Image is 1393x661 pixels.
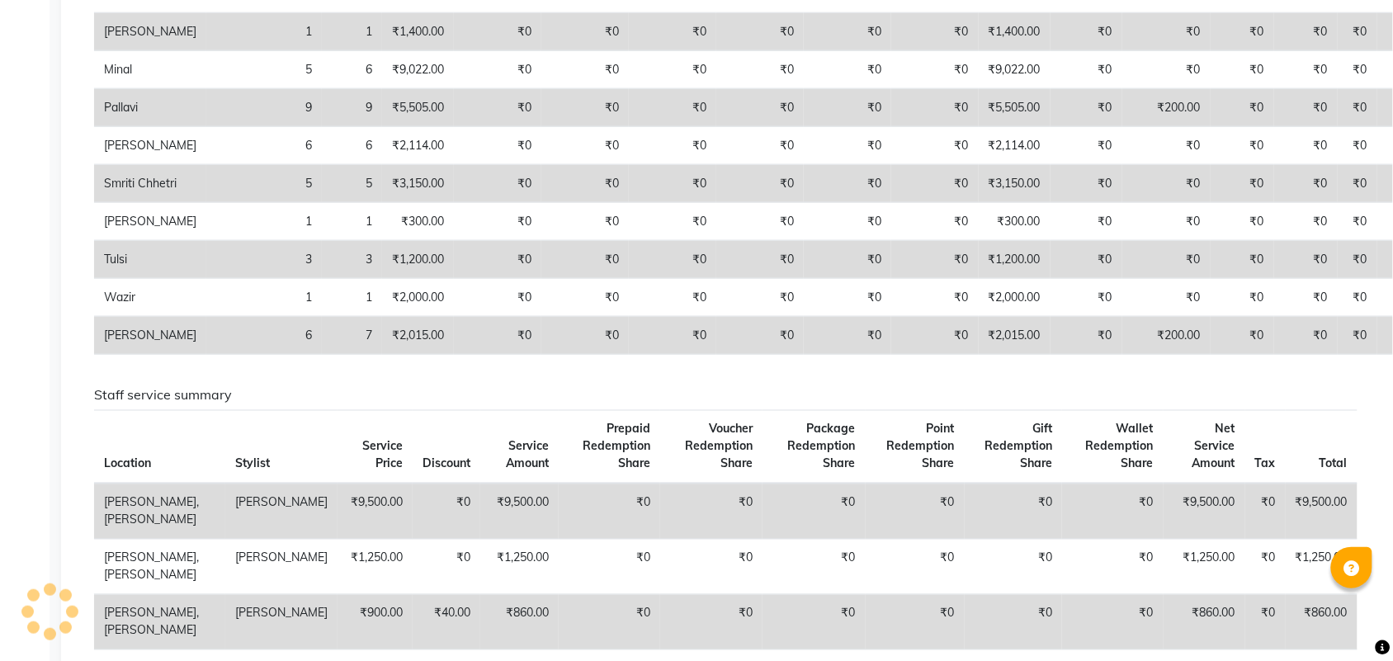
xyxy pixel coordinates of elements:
[1211,51,1274,89] td: ₹0
[979,317,1051,355] td: ₹2,015.00
[1338,127,1377,165] td: ₹0
[362,439,403,471] span: Service Price
[225,484,338,540] td: [PERSON_NAME]
[866,540,965,595] td: ₹0
[382,241,454,279] td: ₹1,200.00
[979,51,1051,89] td: ₹9,022.00
[629,279,716,317] td: ₹0
[322,203,382,241] td: 1
[1211,317,1274,355] td: ₹0
[454,203,541,241] td: ₹0
[629,241,716,279] td: ₹0
[716,51,804,89] td: ₹0
[891,203,979,241] td: ₹0
[1051,127,1122,165] td: ₹0
[225,595,338,650] td: [PERSON_NAME]
[891,317,979,355] td: ₹0
[1051,317,1122,355] td: ₹0
[322,51,382,89] td: 6
[1062,540,1163,595] td: ₹0
[1286,595,1358,650] td: ₹860.00
[206,165,322,203] td: 5
[965,484,1062,540] td: ₹0
[1086,422,1154,471] span: Wallet Redemption Share
[1274,51,1338,89] td: ₹0
[629,127,716,165] td: ₹0
[629,203,716,241] td: ₹0
[1286,484,1358,540] td: ₹9,500.00
[382,89,454,127] td: ₹5,505.00
[322,127,382,165] td: 6
[541,317,629,355] td: ₹0
[382,51,454,89] td: ₹9,022.00
[763,595,866,650] td: ₹0
[506,439,549,471] span: Service Amount
[480,484,558,540] td: ₹9,500.00
[104,456,151,471] span: Location
[804,165,891,203] td: ₹0
[1122,127,1211,165] td: ₹0
[1122,317,1211,355] td: ₹200.00
[382,13,454,51] td: ₹1,400.00
[322,279,382,317] td: 1
[322,165,382,203] td: 5
[979,165,1051,203] td: ₹3,150.00
[1122,165,1211,203] td: ₹0
[629,317,716,355] td: ₹0
[979,127,1051,165] td: ₹2,114.00
[716,279,804,317] td: ₹0
[1164,484,1245,540] td: ₹9,500.00
[1245,595,1286,650] td: ₹0
[382,279,454,317] td: ₹2,000.00
[454,317,541,355] td: ₹0
[454,127,541,165] td: ₹0
[206,203,322,241] td: 1
[1164,595,1245,650] td: ₹860.00
[716,165,804,203] td: ₹0
[225,540,338,595] td: [PERSON_NAME]
[94,127,206,165] td: [PERSON_NAME]
[716,89,804,127] td: ₹0
[866,484,965,540] td: ₹0
[1211,89,1274,127] td: ₹0
[206,127,322,165] td: 6
[1211,127,1274,165] td: ₹0
[235,456,270,471] span: Stylist
[559,540,661,595] td: ₹0
[1274,279,1338,317] td: ₹0
[541,203,629,241] td: ₹0
[94,89,206,127] td: Pallavi
[629,165,716,203] td: ₹0
[94,13,206,51] td: [PERSON_NAME]
[891,89,979,127] td: ₹0
[480,540,558,595] td: ₹1,250.00
[629,51,716,89] td: ₹0
[206,279,322,317] td: 1
[338,540,413,595] td: ₹1,250.00
[1211,279,1274,317] td: ₹0
[541,51,629,89] td: ₹0
[206,51,322,89] td: 5
[206,13,322,51] td: 1
[94,51,206,89] td: Minal
[94,165,206,203] td: Smriti Chhetri
[94,484,225,540] td: [PERSON_NAME], [PERSON_NAME]
[94,279,206,317] td: Wazir
[454,165,541,203] td: ₹0
[206,317,322,355] td: 6
[454,241,541,279] td: ₹0
[629,13,716,51] td: ₹0
[804,89,891,127] td: ₹0
[891,279,979,317] td: ₹0
[1192,422,1235,471] span: Net Service Amount
[454,279,541,317] td: ₹0
[1062,595,1163,650] td: ₹0
[887,422,955,471] span: Point Redemption Share
[541,127,629,165] td: ₹0
[716,127,804,165] td: ₹0
[94,241,206,279] td: Tulsi
[965,595,1062,650] td: ₹0
[979,241,1051,279] td: ₹1,200.00
[1051,13,1122,51] td: ₹0
[660,484,763,540] td: ₹0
